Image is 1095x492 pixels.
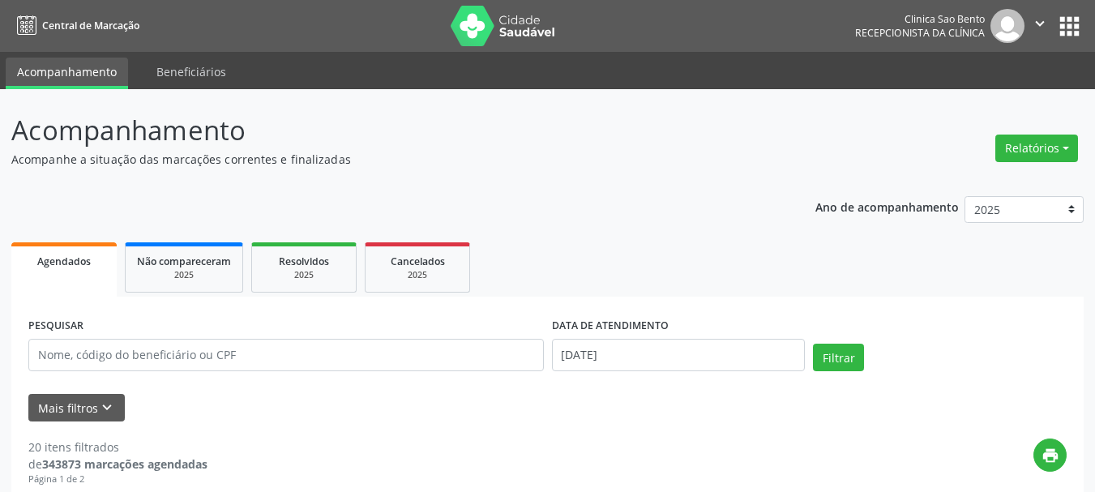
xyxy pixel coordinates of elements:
img: img [990,9,1024,43]
a: Beneficiários [145,58,237,86]
p: Acompanhe a situação das marcações correntes e finalizadas [11,151,762,168]
a: Acompanhamento [6,58,128,89]
button: Filtrar [813,344,864,371]
button: print [1033,439,1067,472]
i: print [1042,447,1059,464]
div: Página 1 de 2 [28,473,207,486]
span: Recepcionista da clínica [855,26,985,40]
button:  [1024,9,1055,43]
button: apps [1055,12,1084,41]
button: Relatórios [995,135,1078,162]
i: keyboard_arrow_down [98,399,116,417]
p: Ano de acompanhamento [815,196,959,216]
button: Mais filtroskeyboard_arrow_down [28,394,125,422]
span: Cancelados [391,255,445,268]
span: Resolvidos [279,255,329,268]
p: Acompanhamento [11,110,762,151]
input: Selecione um intervalo [552,339,806,371]
i:  [1031,15,1049,32]
div: Clinica Sao Bento [855,12,985,26]
div: 2025 [137,269,231,281]
strong: 343873 marcações agendadas [42,456,207,472]
input: Nome, código do beneficiário ou CPF [28,339,544,371]
div: 20 itens filtrados [28,439,207,456]
span: Agendados [37,255,91,268]
span: Central de Marcação [42,19,139,32]
label: DATA DE ATENDIMENTO [552,314,669,339]
div: de [28,456,207,473]
span: Não compareceram [137,255,231,268]
a: Central de Marcação [11,12,139,39]
div: 2025 [377,269,458,281]
label: PESQUISAR [28,314,83,339]
div: 2025 [263,269,344,281]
